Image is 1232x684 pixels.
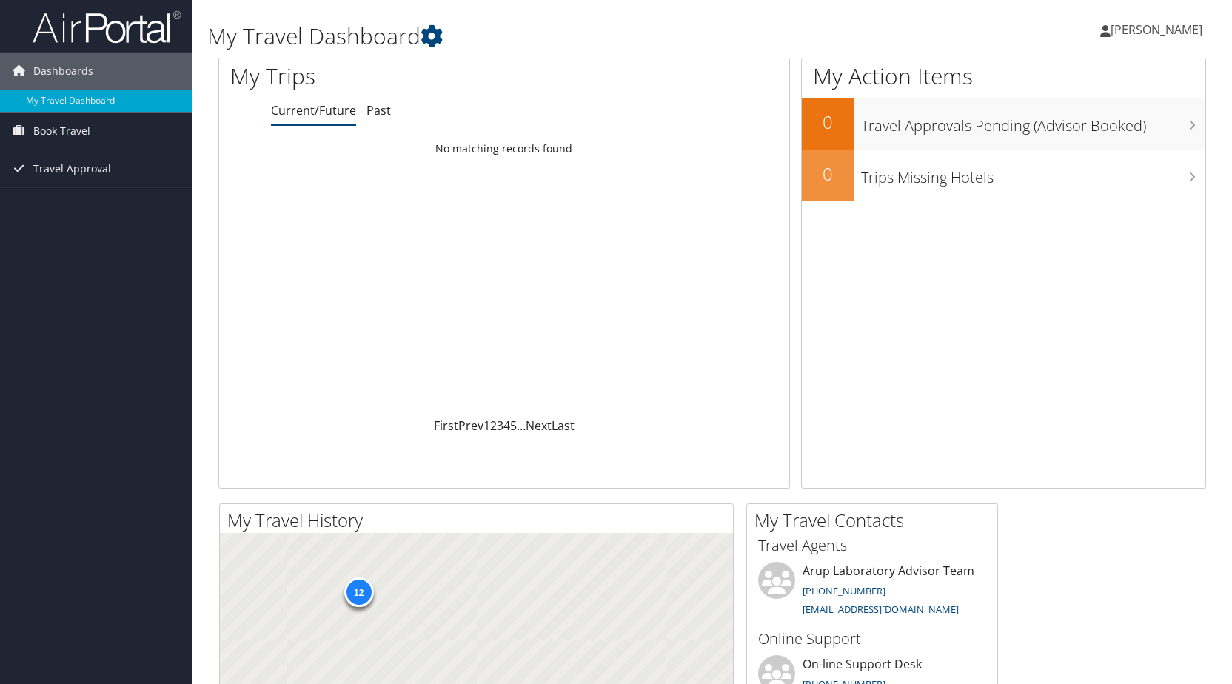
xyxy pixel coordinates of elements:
h2: My Travel Contacts [754,508,997,533]
span: [PERSON_NAME] [1111,21,1202,38]
a: 3 [497,418,503,434]
a: Current/Future [271,102,356,118]
a: 5 [510,418,517,434]
span: Book Travel [33,113,90,150]
h3: Online Support [758,628,986,649]
h2: My Travel History [227,508,733,533]
a: 0Travel Approvals Pending (Advisor Booked) [802,98,1205,150]
li: Arup Laboratory Advisor Team [751,562,994,623]
a: 1 [483,418,490,434]
a: 2 [490,418,497,434]
h1: My Action Items [802,61,1205,92]
a: First [434,418,458,434]
h1: My Trips [230,61,540,92]
h3: Travel Approvals Pending (Advisor Booked) [861,108,1205,136]
span: Dashboards [33,53,93,90]
a: [PERSON_NAME] [1100,7,1217,52]
h2: 0 [802,161,854,187]
a: Prev [458,418,483,434]
a: Past [366,102,391,118]
a: [EMAIL_ADDRESS][DOMAIN_NAME] [803,603,959,616]
a: Last [552,418,575,434]
a: Next [526,418,552,434]
h2: 0 [802,110,854,135]
h1: My Travel Dashboard [207,21,880,52]
img: airportal-logo.png [33,10,181,44]
a: [PHONE_NUMBER] [803,584,885,597]
div: 12 [344,577,373,607]
span: … [517,418,526,434]
a: 4 [503,418,510,434]
h3: Travel Agents [758,535,986,556]
span: Travel Approval [33,150,111,187]
a: 0Trips Missing Hotels [802,150,1205,201]
td: No matching records found [219,135,789,162]
h3: Trips Missing Hotels [861,160,1205,188]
